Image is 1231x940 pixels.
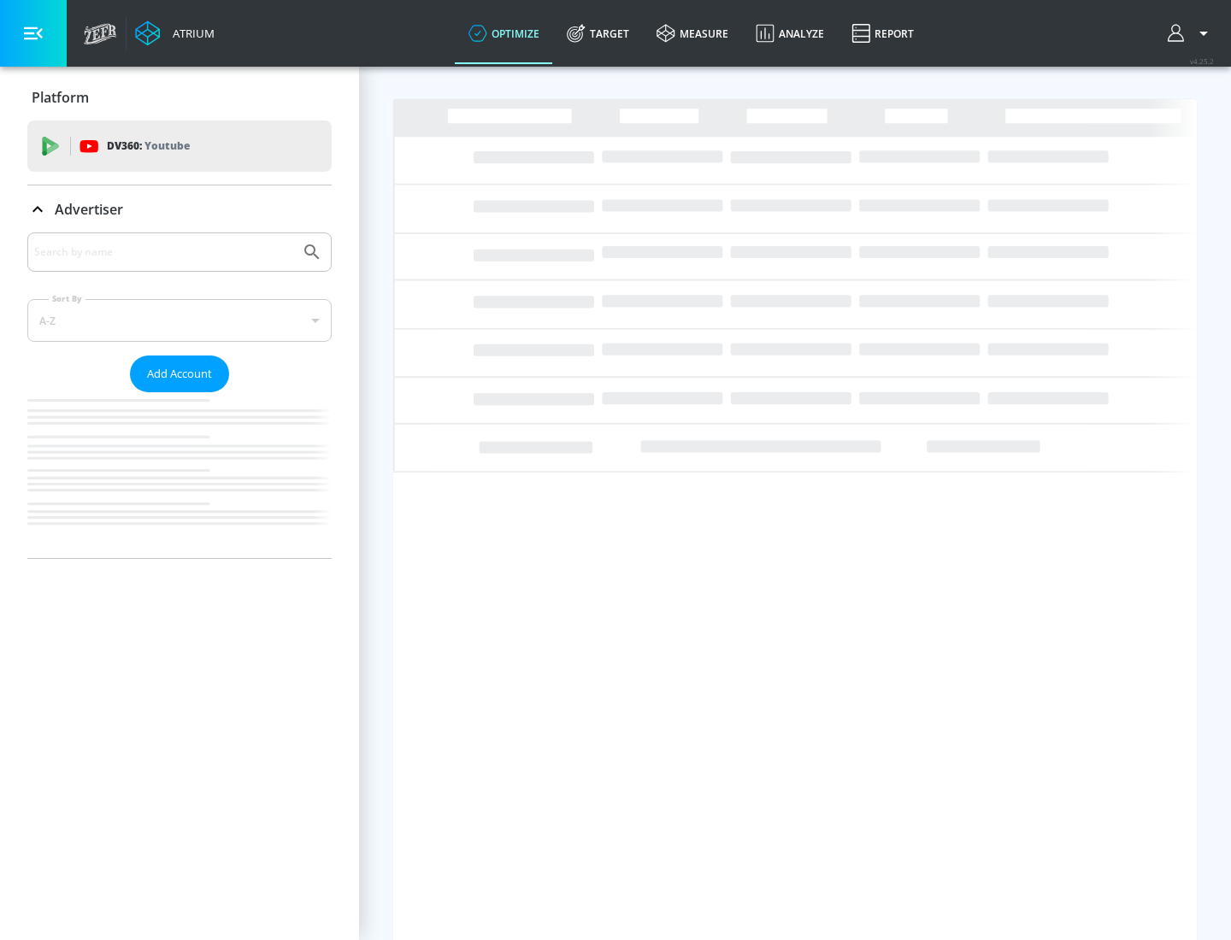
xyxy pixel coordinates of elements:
[643,3,742,64] a: measure
[27,120,332,172] div: DV360: Youtube
[135,21,215,46] a: Atrium
[55,200,123,219] p: Advertiser
[27,73,332,121] div: Platform
[27,392,332,558] nav: list of Advertiser
[838,3,928,64] a: Report
[27,299,332,342] div: A-Z
[27,232,332,558] div: Advertiser
[553,3,643,64] a: Target
[455,3,553,64] a: optimize
[147,364,212,384] span: Add Account
[107,137,190,156] p: DV360:
[49,293,85,304] label: Sort By
[144,137,190,155] p: Youtube
[1190,56,1214,66] span: v 4.25.2
[34,241,293,263] input: Search by name
[32,88,89,107] p: Platform
[130,355,229,392] button: Add Account
[27,185,332,233] div: Advertiser
[166,26,215,41] div: Atrium
[742,3,838,64] a: Analyze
